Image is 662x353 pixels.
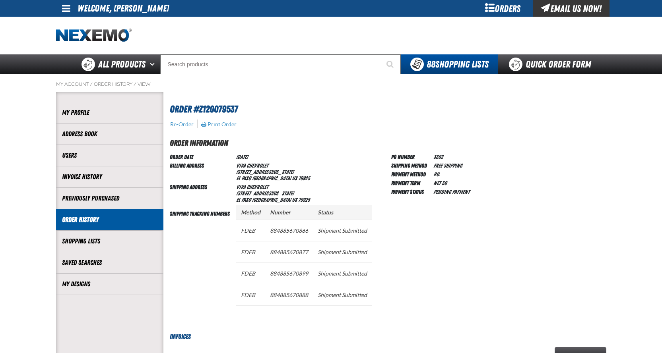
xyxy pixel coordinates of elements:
[298,175,310,181] bdo: 79925
[94,81,132,87] a: Order History
[163,332,606,341] h3: Invoices
[170,104,238,115] span: Order #Z120079537
[147,54,160,74] button: Open All Products pages
[236,205,265,220] th: Method
[134,81,136,87] span: /
[201,121,237,128] button: Print Order
[433,162,462,169] span: Free Shipping
[391,178,430,187] td: Payment Term
[56,29,132,42] a: Home
[160,54,401,74] input: Search
[170,204,233,319] td: Shipping Tracking Numbers
[433,180,447,186] span: Net 30
[427,59,435,70] strong: 88
[56,81,606,87] nav: Breadcrumbs
[313,284,372,305] td: Shipment Submitted
[170,121,194,128] button: Re-Order
[313,262,372,284] td: Shipment Submitted
[236,241,265,262] td: FDEB
[313,220,372,241] td: Shipment Submitted
[236,175,251,181] span: EL PASO
[62,258,157,267] a: Saved Searches
[236,262,265,284] td: FDEB
[62,151,157,160] a: Users
[170,161,233,182] td: Billing Address
[265,241,313,262] td: 884885670877
[433,189,470,195] span: Pending payment
[391,161,430,170] td: Shipping Method
[62,129,157,139] a: Address Book
[391,187,430,196] td: Payment Status
[391,170,430,178] td: Payment Method
[265,220,313,241] td: 884885670866
[252,175,291,181] span: [GEOGRAPHIC_DATA]
[265,262,313,284] td: 884885670899
[236,162,268,169] span: Viva Chevrolet
[298,197,310,203] bdo: 79925
[498,54,606,74] a: Quick Order Form
[62,194,157,203] a: Previously Purchased
[252,197,291,203] span: [GEOGRAPHIC_DATA]
[62,172,157,181] a: Invoice History
[292,175,297,181] span: US
[98,57,146,71] span: All Products
[236,190,294,197] span: [STREET_ADDRESS][US_STATE]
[236,197,251,203] span: EL PASO
[90,81,93,87] span: /
[433,154,443,160] span: 3392
[56,81,89,87] a: My Account
[62,280,157,289] a: My Designs
[62,108,157,117] a: My Profile
[427,59,489,70] span: Shopping Lists
[236,184,268,190] span: Viva Chevrolet
[56,29,132,42] img: Nexemo logo
[138,81,151,87] a: View
[401,54,498,74] button: You have 88 Shopping Lists. Open to view details
[170,182,233,204] td: Shipping Address
[292,197,297,203] span: US
[236,154,248,160] span: [DATE]
[313,241,372,262] td: Shipment Submitted
[391,152,430,161] td: PO Number
[62,237,157,246] a: Shopping Lists
[381,54,401,74] button: Start Searching
[265,284,313,305] td: 884885670888
[236,220,265,241] td: FDEB
[433,171,440,177] span: P.O.
[170,137,606,149] h2: Order Information
[170,152,233,161] td: Order Date
[265,205,313,220] th: Number
[236,169,294,175] span: [STREET_ADDRESS][US_STATE]
[313,205,372,220] th: Status
[236,284,265,305] td: FDEB
[62,215,157,224] a: Order History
